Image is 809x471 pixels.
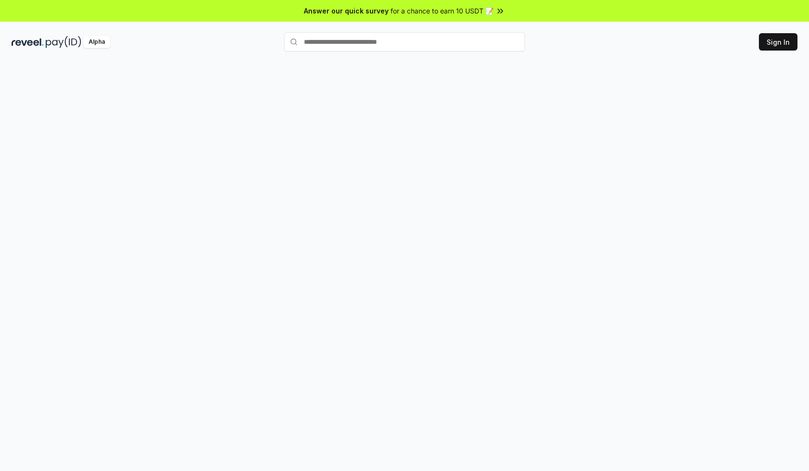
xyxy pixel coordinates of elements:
[391,6,494,16] span: for a chance to earn 10 USDT 📝
[83,36,110,48] div: Alpha
[46,36,81,48] img: pay_id
[304,6,389,16] span: Answer our quick survey
[759,33,797,51] button: Sign In
[12,36,44,48] img: reveel_dark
